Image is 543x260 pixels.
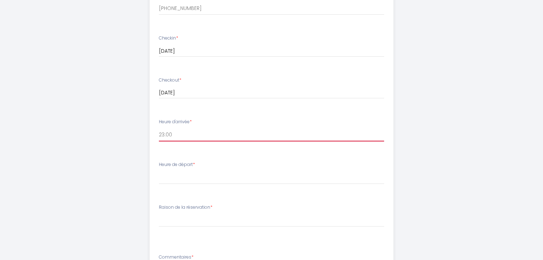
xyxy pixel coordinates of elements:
label: Heure d'arrivée [159,119,192,125]
label: Raison de la réservation [159,204,212,211]
label: Heure de départ [159,161,195,168]
label: Checkout [159,77,181,84]
label: Checkin [159,35,178,42]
